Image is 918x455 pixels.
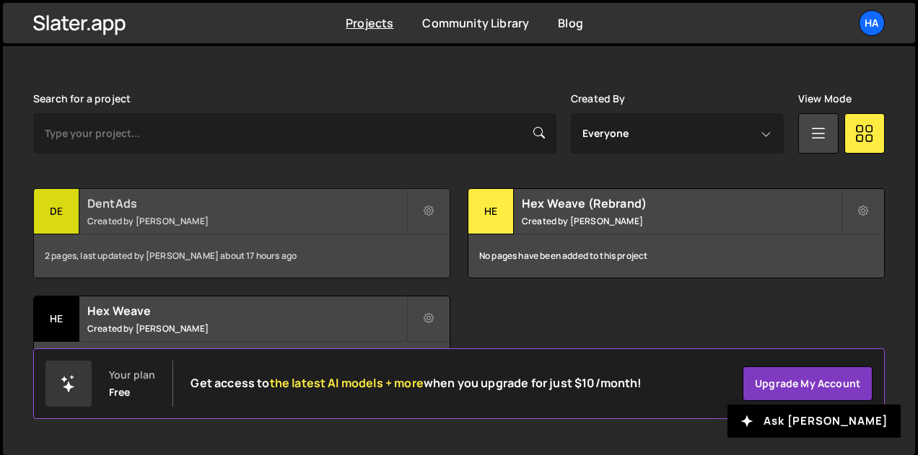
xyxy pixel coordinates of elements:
[743,366,873,401] a: Upgrade my account
[798,93,852,105] label: View Mode
[558,15,583,31] a: Blog
[34,234,450,278] div: 2 pages, last updated by [PERSON_NAME] about 17 hours ago
[522,195,841,211] h2: Hex Weave (Rebrand)
[34,189,79,234] div: De
[87,322,406,335] small: Created by [PERSON_NAME]
[109,369,155,381] div: Your plan
[33,188,450,278] a: De DentAds Created by [PERSON_NAME] 2 pages, last updated by [PERSON_NAME] about 17 hours ago
[33,296,450,386] a: He Hex Weave Created by [PERSON_NAME] 7 pages, last updated by [PERSON_NAME] [DATE]
[468,188,885,278] a: He Hex Weave (Rebrand) Created by [PERSON_NAME] No pages have been added to this project
[468,189,514,234] div: He
[468,234,884,278] div: No pages have been added to this project
[34,342,450,385] div: 7 pages, last updated by [PERSON_NAME] [DATE]
[859,10,885,36] a: Ha
[191,376,642,390] h2: Get access to when you upgrade for just $10/month!
[33,93,131,105] label: Search for a project
[571,93,626,105] label: Created By
[422,15,529,31] a: Community Library
[87,303,406,319] h2: Hex Weave
[33,113,556,154] input: Type your project...
[109,386,131,398] div: Free
[87,215,406,227] small: Created by [PERSON_NAME]
[87,195,406,211] h2: DentAds
[346,15,393,31] a: Projects
[270,375,424,391] span: the latest AI models + more
[727,405,901,438] button: Ask [PERSON_NAME]
[522,215,841,227] small: Created by [PERSON_NAME]
[34,296,79,342] div: He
